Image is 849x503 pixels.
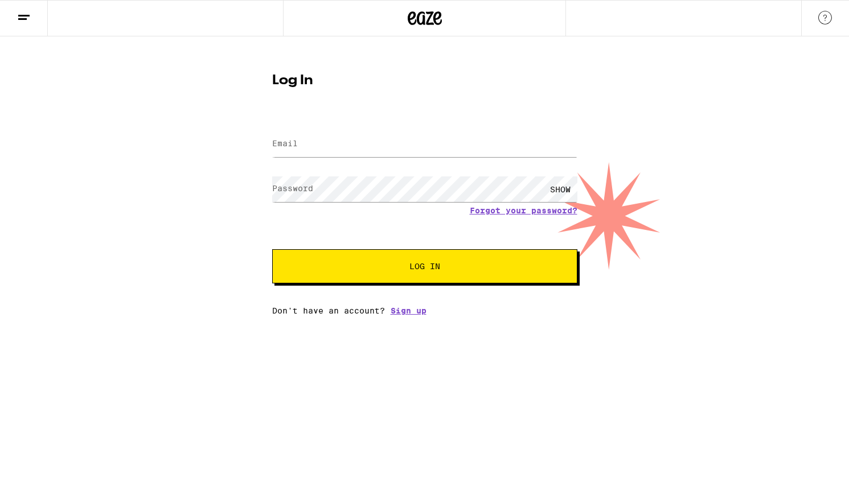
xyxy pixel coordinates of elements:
div: Don't have an account? [272,306,577,315]
button: Log In [272,249,577,283]
label: Email [272,139,298,148]
span: Log In [409,262,440,270]
h1: Log In [272,74,577,88]
label: Password [272,184,313,193]
a: Sign up [391,306,426,315]
input: Email [272,131,577,157]
a: Forgot your password? [470,206,577,215]
div: SHOW [543,176,577,202]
